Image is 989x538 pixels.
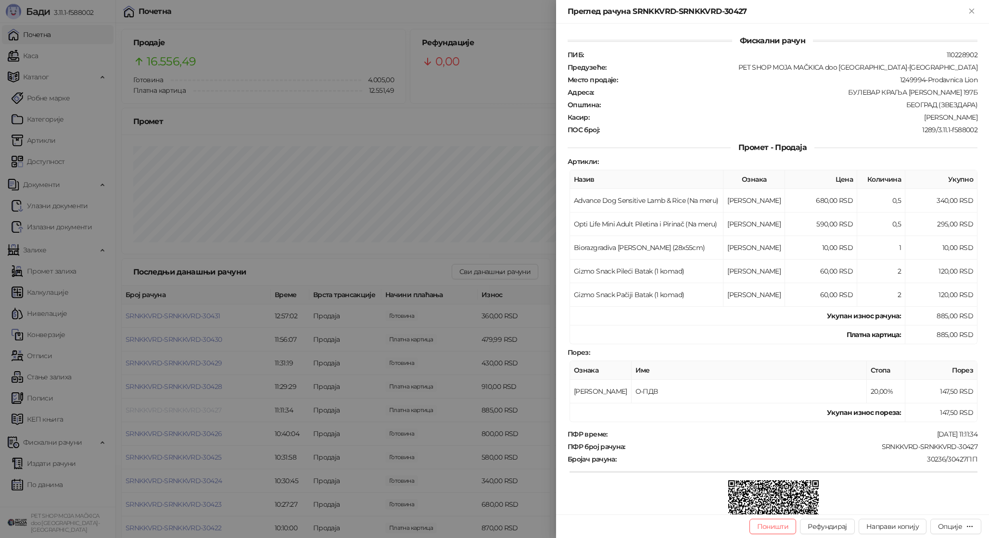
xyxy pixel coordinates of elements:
td: Opti Life Mini Adult Piletina i Pirinač (Na meru) [570,213,723,236]
strong: Укупан износ рачуна : [827,312,901,320]
strong: Укупан износ пореза: [827,408,901,417]
strong: ПФР време : [568,430,608,438]
span: Промет - Продаја [731,143,814,152]
strong: Порез : [568,348,590,357]
td: [PERSON_NAME] [723,236,785,260]
th: Назив [570,170,723,189]
div: PET SHOP MOJA MAČKICA doo [GEOGRAPHIC_DATA]-[GEOGRAPHIC_DATA] [608,63,978,72]
td: 120,00 RSD [905,260,977,283]
td: [PERSON_NAME] [723,260,785,283]
span: Направи копију [866,522,919,531]
strong: Артикли : [568,157,598,166]
button: Поништи [749,519,797,534]
th: Цена [785,170,857,189]
strong: Место продаје : [568,75,618,84]
td: [PERSON_NAME] [723,189,785,213]
button: Опције [930,519,981,534]
td: 10,00 RSD [785,236,857,260]
th: Количина [857,170,905,189]
td: Gizmo Snack Pačiji Batak (1 komad) [570,283,723,307]
button: Направи копију [859,519,926,534]
td: 885,00 RSD [905,307,977,325]
div: Преглед рачуна SRNKKVRD-SRNKKVRD-30427 [568,6,966,17]
div: 1249994-Prodavnica Lion [619,75,978,84]
strong: Платна картица : [847,330,901,339]
td: 885,00 RSD [905,325,977,344]
td: 0,5 [857,213,905,236]
td: Advance Dog Sensitive Lamb & Rice (Na meru) [570,189,723,213]
strong: Адреса : [568,88,594,97]
div: [DATE] 11:11:34 [609,430,978,438]
div: Опције [938,522,962,531]
td: Biorazgradiva [PERSON_NAME] (28x55cm) [570,236,723,260]
div: 110228902 [584,50,978,59]
td: 120,00 RSD [905,283,977,307]
td: 340,00 RSD [905,189,977,213]
td: 1 [857,236,905,260]
th: Порез [905,361,977,380]
td: 60,00 RSD [785,283,857,307]
td: 2 [857,283,905,307]
td: 60,00 RSD [785,260,857,283]
span: Фискални рачун [732,36,813,45]
div: БУЛЕВАР КРАЉА [PERSON_NAME] 197Б [595,88,978,97]
td: 0,5 [857,189,905,213]
div: 30236/30427ПП [617,455,978,463]
td: Gizmo Snack Pileći Batak (1 komad) [570,260,723,283]
div: SRNKKVRD-SRNKKVRD-30427 [626,442,978,451]
button: Рефундирај [800,519,855,534]
td: [PERSON_NAME] [723,213,785,236]
th: Укупно [905,170,977,189]
td: О-ПДВ [632,380,867,403]
td: [PERSON_NAME] [570,380,632,403]
strong: Општина : [568,100,600,109]
div: [PERSON_NAME] [590,113,978,122]
strong: Касир : [568,113,589,122]
td: 2 [857,260,905,283]
td: 590,00 RSD [785,213,857,236]
td: 10,00 RSD [905,236,977,260]
div: БЕОГРАД (ЗВЕЗДАРА) [601,100,978,109]
th: Ознака [723,170,785,189]
th: Име [632,361,867,380]
strong: ПФР број рачуна : [568,442,625,451]
td: 147,50 RSD [905,380,977,403]
td: 147,50 RSD [905,403,977,422]
td: 680,00 RSD [785,189,857,213]
div: 1289/3.11.1-f588002 [600,125,978,134]
strong: ПОС број : [568,125,599,134]
button: Close [966,6,977,17]
td: 20,00% [867,380,905,403]
th: Ознака [570,361,632,380]
th: Стопа [867,361,905,380]
strong: Бројач рачуна : [568,455,616,463]
strong: Предузеће : [568,63,607,72]
td: 295,00 RSD [905,213,977,236]
td: [PERSON_NAME] [723,283,785,307]
strong: ПИБ : [568,50,583,59]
